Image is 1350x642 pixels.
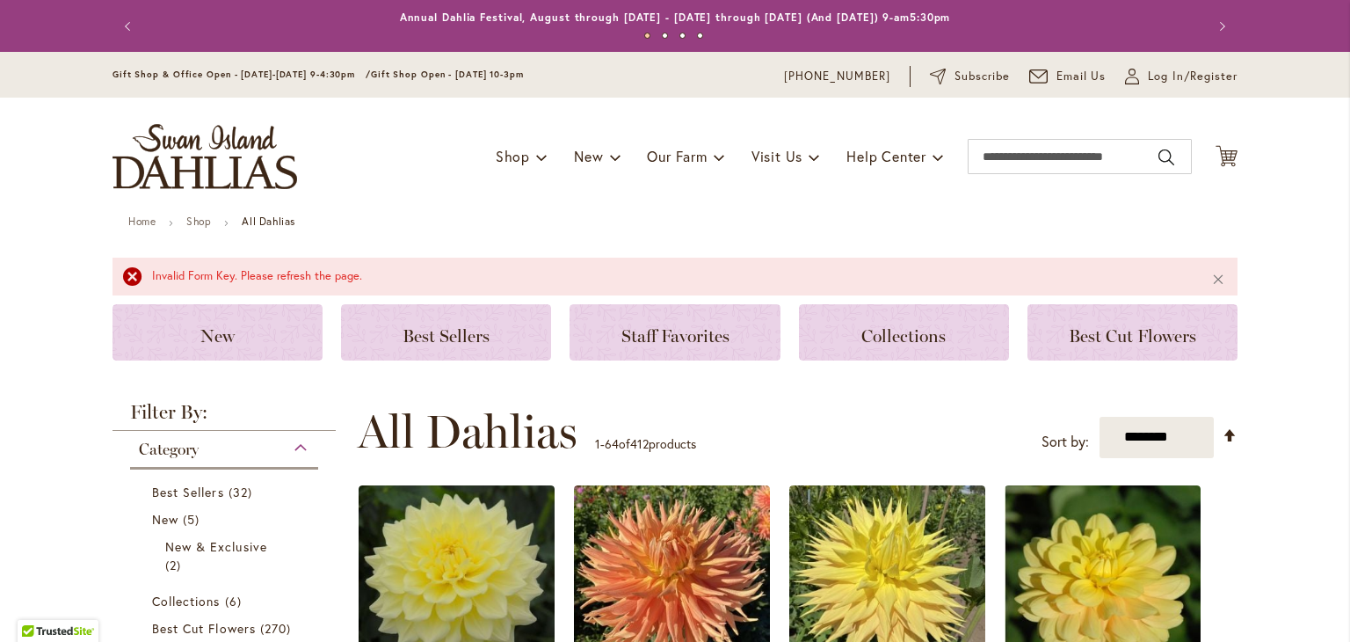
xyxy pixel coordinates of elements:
[574,147,603,165] span: New
[152,510,301,529] a: New
[225,592,246,610] span: 6
[647,147,707,165] span: Our Farm
[570,304,780,361] a: Staff Favorites
[112,403,336,431] strong: Filter By:
[112,124,297,189] a: store logo
[112,69,371,80] span: Gift Shop & Office Open - [DATE]-[DATE] 9-4:30pm /
[784,68,890,85] a: [PHONE_NUMBER]
[371,69,524,80] span: Gift Shop Open - [DATE] 10-3pm
[200,325,235,347] span: New
[799,304,1009,361] a: Collections
[630,435,649,452] span: 412
[605,435,619,452] span: 64
[165,537,287,574] a: New &amp; Exclusive
[1056,68,1107,85] span: Email Us
[186,215,211,228] a: Shop
[152,619,301,638] a: Best Cut Flowers
[152,620,256,637] span: Best Cut Flowers
[1027,304,1237,361] a: Best Cut Flowers
[1042,426,1089,458] label: Sort by:
[139,440,199,459] span: Category
[152,483,301,501] a: Best Sellers
[496,147,530,165] span: Shop
[930,68,1010,85] a: Subscribe
[1148,68,1237,85] span: Log In/Register
[644,33,650,39] button: 1 of 4
[165,538,267,555] span: New & Exclusive
[621,325,729,347] span: Staff Favorites
[152,511,178,528] span: New
[403,325,490,347] span: Best Sellers
[183,510,204,529] span: 5
[128,215,156,228] a: Home
[358,405,577,458] span: All Dahlias
[1029,68,1107,85] a: Email Us
[595,430,696,458] p: - of products
[152,592,301,610] a: Collections
[112,9,148,44] button: Previous
[662,33,668,39] button: 2 of 4
[260,619,295,638] span: 270
[1202,9,1237,44] button: Next
[954,68,1010,85] span: Subscribe
[861,325,946,347] span: Collections
[152,268,1185,285] div: Invalid Form Key. Please refresh the page.
[1125,68,1237,85] a: Log In/Register
[112,304,323,361] a: New
[229,483,257,501] span: 32
[152,593,221,609] span: Collections
[152,484,224,500] span: Best Sellers
[242,215,295,228] strong: All Dahlias
[751,147,802,165] span: Visit Us
[400,11,951,24] a: Annual Dahlia Festival, August through [DATE] - [DATE] through [DATE] (And [DATE]) 9-am5:30pm
[679,33,686,39] button: 3 of 4
[697,33,703,39] button: 4 of 4
[846,147,926,165] span: Help Center
[595,435,600,452] span: 1
[165,556,185,574] span: 2
[341,304,551,361] a: Best Sellers
[1069,325,1196,347] span: Best Cut Flowers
